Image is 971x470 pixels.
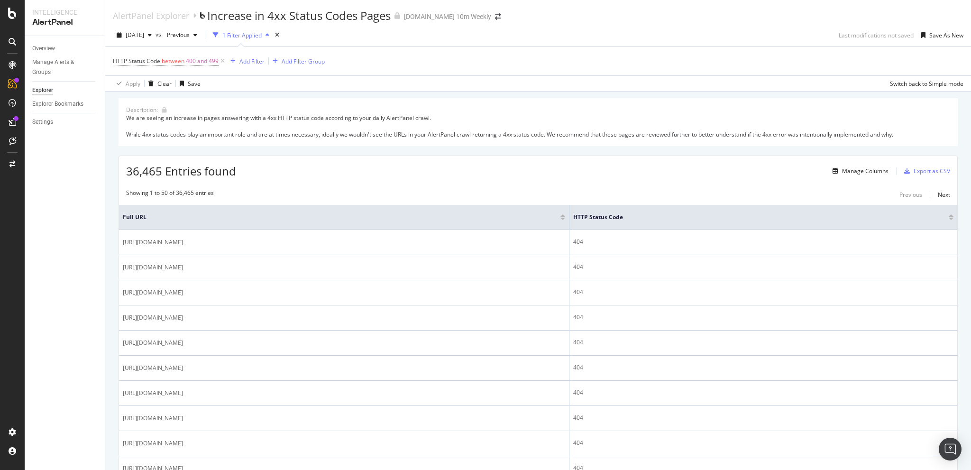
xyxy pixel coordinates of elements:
[32,85,53,95] div: Explorer
[273,30,281,40] div: times
[222,31,262,39] div: 1 Filter Applied
[890,80,963,88] div: Switch back to Simple mode
[123,288,183,297] span: [URL][DOMAIN_NAME]
[495,13,501,20] div: arrow-right-arrow-left
[573,238,953,246] div: 404
[157,80,172,88] div: Clear
[113,57,160,65] span: HTTP Status Code
[573,338,953,347] div: 404
[573,213,934,221] span: HTTP Status Code
[886,76,963,91] button: Switch back to Simple mode
[156,30,163,38] span: vs
[163,28,201,43] button: Previous
[914,167,950,175] div: Export as CSV
[123,313,183,323] span: [URL][DOMAIN_NAME]
[842,167,889,175] div: Manage Columns
[938,189,950,200] button: Next
[113,28,156,43] button: [DATE]
[123,238,183,247] span: [URL][DOMAIN_NAME]
[126,31,144,39] span: 2025 Sep. 26th
[282,57,325,65] div: Add Filter Group
[404,12,491,21] div: [DOMAIN_NAME] 10m Weekly
[32,44,55,54] div: Overview
[32,99,83,109] div: Explorer Bookmarks
[939,438,962,461] div: Open Intercom Messenger
[126,106,158,114] div: Description:
[123,439,183,448] span: [URL][DOMAIN_NAME]
[123,414,183,423] span: [URL][DOMAIN_NAME]
[32,117,98,127] a: Settings
[573,363,953,372] div: 404
[573,388,953,397] div: 404
[163,31,190,39] span: Previous
[32,57,98,77] a: Manage Alerts & Groups
[239,57,265,65] div: Add Filter
[899,189,922,200] button: Previous
[573,439,953,447] div: 404
[573,263,953,271] div: 404
[32,85,98,95] a: Explorer
[227,55,265,67] button: Add Filter
[123,388,183,398] span: [URL][DOMAIN_NAME]
[186,55,219,68] span: 400 and 499
[126,114,950,138] div: We are seeing an increase in pages answering with a 4xx HTTP status code according to your daily ...
[32,17,97,28] div: AlertPanel
[126,80,140,88] div: Apply
[145,76,172,91] button: Clear
[32,117,53,127] div: Settings
[900,164,950,179] button: Export as CSV
[207,8,391,24] div: Increase in 4xx Status Codes Pages
[899,191,922,199] div: Previous
[113,10,189,21] a: AlertPanel Explorer
[188,80,201,88] div: Save
[829,166,889,177] button: Manage Columns
[123,213,546,221] span: Full URL
[573,414,953,422] div: 404
[573,313,953,322] div: 404
[123,263,183,272] span: [URL][DOMAIN_NAME]
[113,76,140,91] button: Apply
[573,288,953,296] div: 404
[32,57,89,77] div: Manage Alerts & Groups
[917,28,963,43] button: Save As New
[176,76,201,91] button: Save
[269,55,325,67] button: Add Filter Group
[938,191,950,199] div: Next
[162,57,184,65] span: between
[126,189,214,200] div: Showing 1 to 50 of 36,465 entries
[839,31,914,39] div: Last modifications not saved
[929,31,963,39] div: Save As New
[123,363,183,373] span: [URL][DOMAIN_NAME]
[32,99,98,109] a: Explorer Bookmarks
[123,338,183,348] span: [URL][DOMAIN_NAME]
[209,28,273,43] button: 1 Filter Applied
[32,8,97,17] div: Intelligence
[126,163,236,179] span: 36,465 Entries found
[32,44,98,54] a: Overview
